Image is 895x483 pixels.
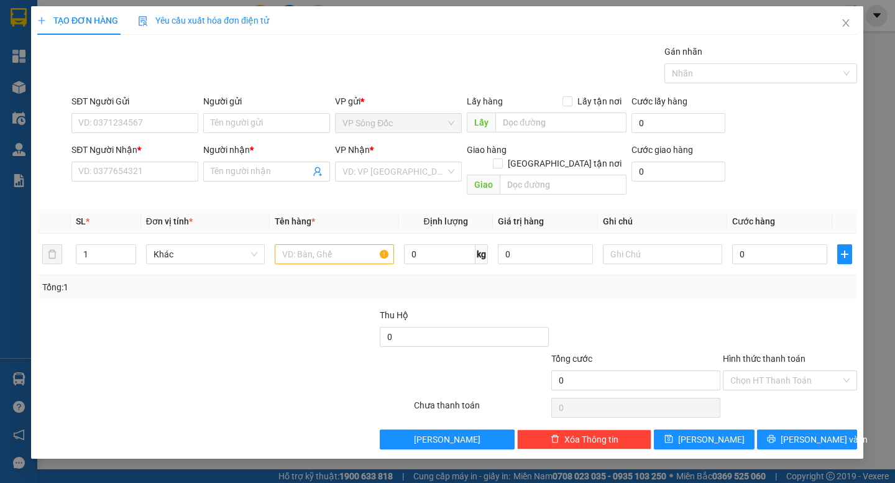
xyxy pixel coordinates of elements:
div: Người gửi [204,94,331,108]
span: Cước hàng [732,216,775,226]
input: 0 [498,244,594,264]
span: plus [37,16,46,25]
span: close [842,18,851,28]
span: Khác [154,245,257,264]
input: Cước giao hàng [632,162,726,182]
img: icon [139,16,149,26]
button: deleteXóa Thông tin [517,430,652,449]
span: Lấy hàng [467,96,503,106]
span: [PERSON_NAME] và In [781,433,868,446]
span: Lấy [467,113,496,132]
input: Dọc đường [496,113,627,132]
span: save [664,435,673,444]
span: printer [767,435,776,444]
span: [PERSON_NAME] [415,433,481,446]
button: [PERSON_NAME] [380,430,515,449]
button: delete [42,244,62,264]
div: VP gửi [336,94,462,108]
span: [GEOGRAPHIC_DATA] tận nơi [503,157,627,170]
div: SĐT Người Gửi [72,94,199,108]
span: SL [76,216,86,226]
div: SĐT Người Nhận [72,143,199,157]
label: Gán nhãn [665,47,703,57]
span: TẠO ĐƠN HÀNG [37,16,118,25]
span: Tổng cộng [9,68,67,83]
span: Giao [467,175,500,195]
button: plus [838,244,853,264]
span: VP Sông Đốc [343,114,455,132]
span: [PERSON_NAME] [678,433,745,446]
span: Đơn vị tính [146,216,193,226]
label: Hình thức thanh toán [723,354,805,364]
span: Giá trị hàng [498,216,544,226]
div: Chưa thanh toán [413,398,551,420]
span: user-add [313,167,323,177]
input: Ghi Chú [604,244,722,264]
div: Tên (giá trị hàng) [9,21,301,31]
input: Dọc đường [500,175,627,195]
span: delete [551,435,559,444]
input: VD: Bàn, Ghế [275,244,394,264]
input: Cước lấy hàng [632,113,726,133]
span: Xóa Thông tin [564,433,618,446]
span: Định lượng [424,216,468,226]
span: VP Nhận [336,145,370,155]
span: Yêu cầu xuất hóa đơn điện tử [139,16,270,25]
span: Giao hàng [467,145,507,155]
div: CỤC (Khác) [6,34,305,62]
span: Thu Hộ [380,310,409,320]
label: Cước giao hàng [632,145,694,155]
span: Tổng cước [551,354,592,364]
span: kg [475,244,488,264]
span: plus [838,249,852,259]
label: Cước lấy hàng [632,96,688,106]
div: Người nhận [204,143,331,157]
div: Tổng: 1 [42,280,346,294]
span: Tên hàng [275,216,316,226]
button: save[PERSON_NAME] [654,430,755,449]
th: Ghi chú [599,209,727,234]
span: Lấy tận nơi [573,94,627,108]
button: Close [829,6,864,41]
button: printer[PERSON_NAME] và In [757,430,857,449]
